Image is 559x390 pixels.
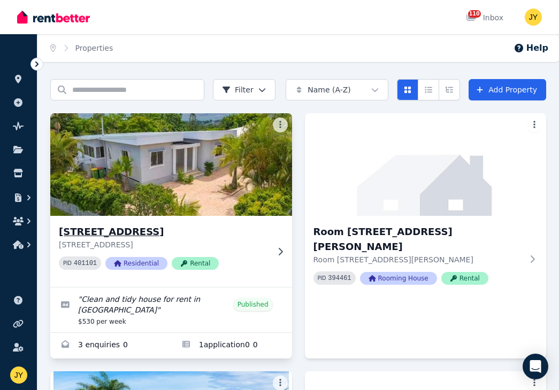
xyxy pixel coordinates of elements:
[286,79,388,100] button: Name (A-Z)
[59,224,269,239] h3: [STREET_ADDRESS]
[171,333,292,358] a: Applications for 153 Rifle Range Rd, Gympie
[213,79,275,100] button: Filter
[305,113,547,302] a: Room 1, 62 Burnett StRoom [STREET_ADDRESS][PERSON_NAME]Room [STREET_ADDRESS][PERSON_NAME]PID 3944...
[397,79,460,100] div: View options
[50,287,292,332] a: Edit listing: Clean and tidy house for rent in Rifle Range Rd Gympie
[75,44,113,52] a: Properties
[50,113,292,287] a: 153 Rifle Range Rd, Gympie[STREET_ADDRESS][STREET_ADDRESS]PID 401101ResidentialRental
[59,239,269,250] p: [STREET_ADDRESS]
[418,79,439,100] button: Compact list view
[469,79,546,100] a: Add Property
[439,79,460,100] button: Expanded list view
[523,354,548,379] div: Open Intercom Messenger
[525,9,542,26] img: JIAN YU
[397,79,418,100] button: Card view
[313,254,523,265] p: Room [STREET_ADDRESS][PERSON_NAME]
[360,272,437,285] span: Rooming House
[468,10,481,18] span: 110
[305,113,547,216] img: Room 1, 62 Burnett St
[273,118,288,132] button: More options
[514,42,548,54] button: Help
[313,224,523,254] h3: Room [STREET_ADDRESS][PERSON_NAME]
[63,260,72,266] small: PID
[37,34,126,62] nav: Breadcrumb
[105,257,167,270] span: Residential
[222,84,254,95] span: Filter
[10,366,27,384] img: JIAN YU
[17,9,90,25] img: RentBetter
[328,275,351,282] code: 394461
[50,333,171,358] a: Enquiries for 153 Rifle Range Rd, Gympie
[466,12,503,23] div: Inbox
[527,118,542,132] button: More options
[308,84,351,95] span: Name (A-Z)
[441,272,488,285] span: Rental
[44,111,298,219] img: 153 Rifle Range Rd, Gympie
[318,275,326,281] small: PID
[172,257,219,270] span: Rental
[74,260,97,267] code: 401101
